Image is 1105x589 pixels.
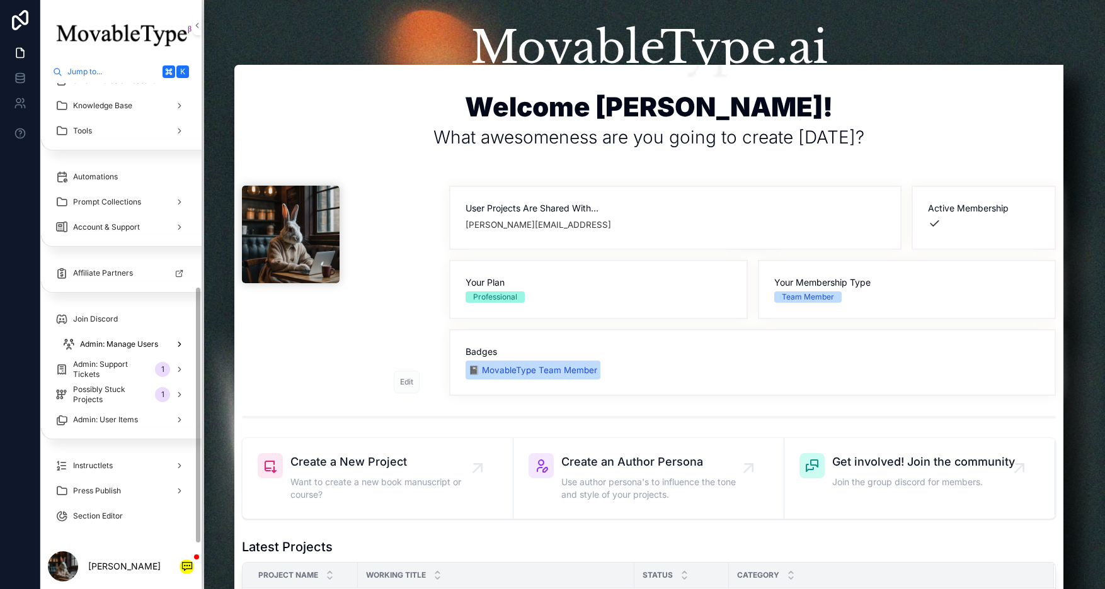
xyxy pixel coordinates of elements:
span: Prompt Collections [73,197,141,207]
a: Account & Support [48,216,194,238]
span: Admin: Manage Users [80,339,158,349]
a: Automations [48,165,194,188]
a: Admin: User Items [48,408,194,431]
span: Project Name [258,570,318,580]
span: Jump to... [67,67,157,77]
span: Affiliate Partners [73,268,133,278]
span: Your Membership Type [774,276,1039,289]
div: Professional [473,291,517,303]
span: Working Title [366,570,426,580]
div: scrollable content [40,83,202,544]
a: Join Discord [48,308,194,330]
span: Want to create a new book manuscript or course? [290,476,478,501]
button: Edit [394,371,420,393]
span: Automations [73,172,118,182]
a: Tools [48,120,194,142]
span: User Projects Are Shared With... [466,202,885,215]
span: Edit [400,376,413,388]
span: Badges [466,345,1039,358]
img: App logo [48,16,194,55]
div: 📓 MovableType Team Member [469,364,597,376]
a: Section Editor [48,505,194,527]
span: Section Editor [73,511,123,521]
h3: What awesomeness are you going to create [DATE]? [433,124,864,150]
span: Create a New Project [290,453,478,471]
a: Affiliate Partners [48,262,194,284]
a: Create a New ProjectWant to create a new book manuscript or course? [243,438,513,519]
span: Use author persona's to influence the tone and style of your projects. [561,476,748,501]
span: Tools [73,126,92,136]
a: Admin: Manage Users [55,333,194,356]
span: K [178,67,188,77]
div: Team Member [782,291,834,303]
span: Possibly Stuck Projects [73,384,150,405]
a: Knowledge Base [48,94,194,117]
img: userprofpic [242,186,340,283]
a: Admin: Support Tickets1 [48,358,194,381]
span: Account & Support [73,222,140,232]
span: [PERSON_NAME][EMAIL_ADDRESS] [466,217,885,233]
p: [PERSON_NAME] [88,560,161,573]
span: Admin: Support Tickets [73,359,150,379]
span: Status [643,570,673,580]
a: Prompt Collections [48,191,194,213]
a: Press Publish [48,480,194,502]
span: Join the group discord for members. [832,476,1015,488]
button: Jump to...K [48,60,194,83]
span: Join Discord [73,314,118,324]
span: Active Membership [928,202,1039,215]
span: Press Publish [73,486,121,496]
span: Admin: User Items [73,415,138,425]
span: Category [737,570,779,580]
h1: Welcome [PERSON_NAME]! [433,91,864,123]
a: Get involved! Join the communityJoin the group discord for members. [784,438,1055,519]
span: Knowledge Base [73,101,132,111]
a: Instructlets [48,454,194,477]
a: Possibly Stuck Projects1 [48,383,194,406]
span: Create an Author Persona [561,453,748,471]
span: Instructlets [73,461,113,471]
span: Get involved! Join the community [832,453,1015,471]
a: Create an Author PersonaUse author persona's to influence the tone and style of your projects. [513,438,784,519]
h1: Latest Projects [242,539,333,554]
div: 1 [155,362,170,377]
span: Your Plan [466,276,731,289]
div: 1 [155,387,170,402]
